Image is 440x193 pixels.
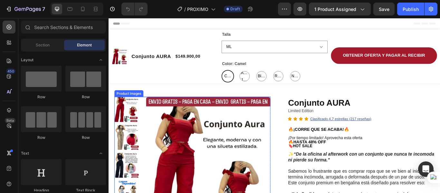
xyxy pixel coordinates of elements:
[21,57,33,63] span: Layout
[21,21,106,34] input: Search Sections & Elements
[131,49,161,58] legend: Color: Camel
[36,42,50,48] span: Section
[21,94,62,100] div: Row
[109,18,440,193] iframe: Design area
[209,127,280,132] strong: 🔥¡CORRE QUE SE ACABA!🔥
[133,64,144,72] span: Camel
[209,137,295,142] span: ¡Por tiempo limitado! Aprovecha esta oferta
[309,3,371,15] button: 1 product assigned
[3,3,48,15] button: 7
[212,64,223,72] span: Negro
[209,156,379,169] p: ✨
[153,60,164,76] span: Azul Jean
[6,69,15,74] div: 450
[215,147,237,152] strong: HOT SALE
[259,34,383,53] button: <p><span style="font-size:15px;">OBTENER OFERTA Y PAGAR AL RECIBIR</span></p>
[21,150,29,156] span: Text
[314,6,356,13] span: 1 product assigned
[209,142,253,147] strong: 🔥HASTA 48% OFF
[96,148,106,159] span: Toggle open
[209,147,237,152] span: 🔖
[96,55,106,65] span: Toggle open
[8,85,39,91] div: Product Images
[21,135,62,140] div: Row
[373,3,395,15] button: Save
[418,161,434,177] div: Open Intercom Messenger
[5,118,15,123] div: Beta
[65,135,106,140] div: Row
[273,41,369,46] span: OBTENER OFERTA Y PAGAR AL RECIBIR
[230,6,240,12] span: Draft
[172,64,184,72] span: Blanco
[42,5,45,13] p: 7
[77,42,92,48] span: Element
[379,6,389,12] span: Save
[235,115,306,120] u: Clasificado 4,7 estrellas (217 reseñas)
[403,6,419,13] div: Publish
[184,6,186,13] span: /
[121,3,148,15] div: Undo/Redo
[209,156,379,168] strong: “De la oficina al afterwork con un conjunto que nunca te incomoda ni pierde su forma.”
[208,92,380,106] h1: Conjunto AURA
[192,64,203,72] span: Rojo
[397,3,424,15] button: Publish
[187,6,208,13] span: PROXIMO
[65,94,106,100] div: Row
[209,106,239,111] span: Limited Edition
